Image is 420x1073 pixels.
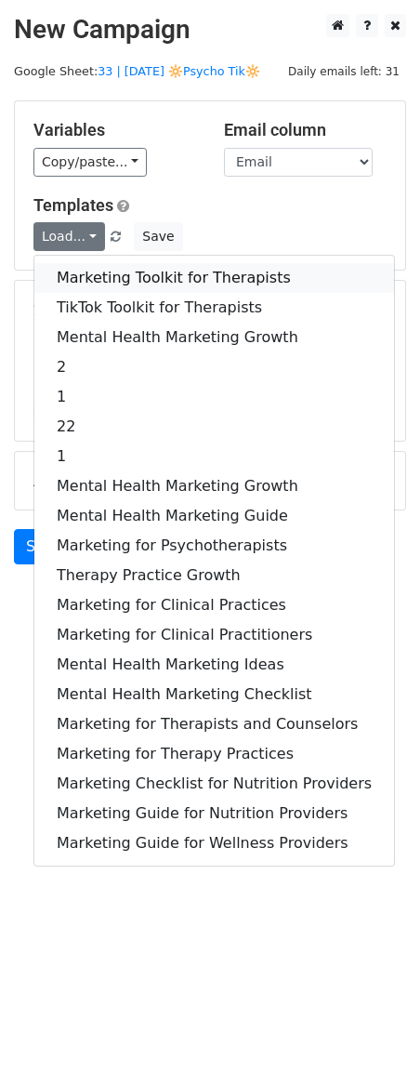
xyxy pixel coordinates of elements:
[33,120,196,140] h5: Variables
[98,64,260,78] a: 33 | [DATE] 🔆Psycho Tik🔆
[34,293,394,323] a: TikTok Toolkit for Therapists
[34,471,394,501] a: Mental Health Marketing Growth
[14,14,406,46] h2: New Campaign
[34,620,394,650] a: Marketing for Clinical Practitioners
[34,799,394,828] a: Marketing Guide for Nutrition Providers
[34,680,394,709] a: Mental Health Marketing Checklist
[14,64,260,78] small: Google Sheet:
[33,148,147,177] a: Copy/paste...
[34,501,394,531] a: Mental Health Marketing Guide
[282,61,406,82] span: Daily emails left: 31
[282,64,406,78] a: Daily emails left: 31
[14,529,75,564] a: Send
[34,650,394,680] a: Mental Health Marketing Ideas
[327,984,420,1073] iframe: Chat Widget
[34,263,394,293] a: Marketing Toolkit for Therapists
[224,120,387,140] h5: Email column
[134,222,182,251] button: Save
[34,323,394,352] a: Mental Health Marketing Growth
[34,590,394,620] a: Marketing for Clinical Practices
[34,709,394,739] a: Marketing for Therapists and Counselors
[33,195,113,215] a: Templates
[33,222,105,251] a: Load...
[34,531,394,561] a: Marketing for Psychotherapists
[34,442,394,471] a: 1
[34,739,394,769] a: Marketing for Therapy Practices
[34,769,394,799] a: Marketing Checklist for Nutrition Providers
[34,382,394,412] a: 1
[34,828,394,858] a: Marketing Guide for Wellness Providers
[34,352,394,382] a: 2
[34,561,394,590] a: Therapy Practice Growth
[34,412,394,442] a: 22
